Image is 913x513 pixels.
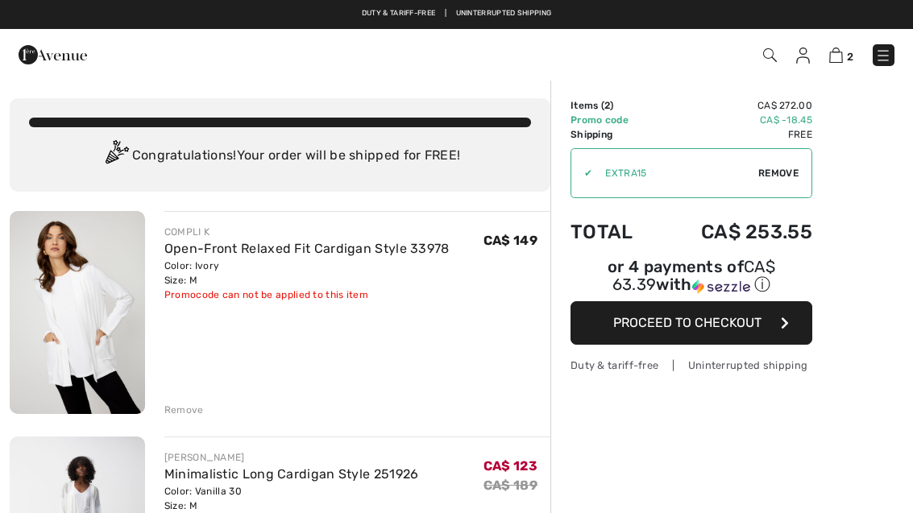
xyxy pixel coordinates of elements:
[571,259,812,301] div: or 4 payments ofCA$ 63.39withSezzle Click to learn more about Sezzle
[692,279,750,294] img: Sezzle
[763,48,777,62] img: Search
[875,48,891,64] img: Menu
[164,450,419,465] div: [PERSON_NAME]
[592,149,758,197] input: Promo code
[829,45,853,64] a: 2
[571,301,812,345] button: Proceed to Checkout
[164,288,450,302] div: Promocode can not be applied to this item
[613,315,762,330] span: Proceed to Checkout
[571,205,658,259] td: Total
[604,100,610,111] span: 2
[164,259,450,288] div: Color: Ivory Size: M
[19,46,87,61] a: 1ère Avenue
[164,466,419,482] a: Minimalistic Long Cardigan Style 251926
[571,113,658,127] td: Promo code
[658,205,812,259] td: CA$ 253.55
[847,51,853,63] span: 2
[758,166,799,180] span: Remove
[571,98,658,113] td: Items ( )
[10,211,145,414] img: Open-Front Relaxed Fit Cardigan Style 33978
[164,484,419,513] div: Color: Vanilla 30 Size: M
[164,241,450,256] a: Open-Front Relaxed Fit Cardigan Style 33978
[658,98,812,113] td: CA$ 272.00
[571,259,812,296] div: or 4 payments of with
[571,127,658,142] td: Shipping
[29,140,531,172] div: Congratulations! Your order will be shipped for FREE!
[19,39,87,71] img: 1ère Avenue
[612,257,775,294] span: CA$ 63.39
[164,403,204,417] div: Remove
[658,127,812,142] td: Free
[483,233,537,248] span: CA$ 149
[658,113,812,127] td: CA$ -18.45
[571,166,592,180] div: ✔
[829,48,843,63] img: Shopping Bag
[796,48,810,64] img: My Info
[100,140,132,172] img: Congratulation2.svg
[164,225,450,239] div: COMPLI K
[571,358,812,373] div: Duty & tariff-free | Uninterrupted shipping
[483,478,537,493] s: CA$ 189
[483,458,537,474] span: CA$ 123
